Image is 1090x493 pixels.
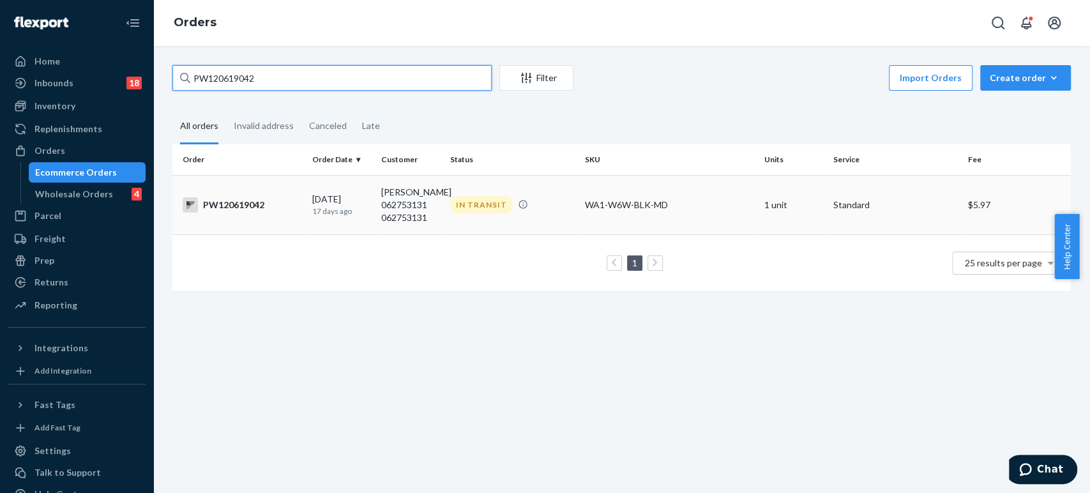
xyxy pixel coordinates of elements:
[8,462,146,483] button: Talk to Support
[381,154,440,165] div: Customer
[14,17,68,29] img: Flexport logo
[990,72,1061,84] div: Create order
[34,422,80,433] div: Add Fast Tag
[34,55,60,68] div: Home
[8,96,146,116] a: Inventory
[980,65,1071,91] button: Create order
[35,188,113,201] div: Wholesale Orders
[889,65,973,91] button: Import Orders
[8,272,146,292] a: Returns
[35,166,117,179] div: Ecommerce Orders
[1054,214,1079,279] button: Help Center
[963,144,1071,175] th: Fee
[172,65,492,91] input: Search orders
[34,144,65,157] div: Orders
[499,65,573,91] button: Filter
[362,109,380,142] div: Late
[8,206,146,226] a: Parcel
[312,193,371,216] div: [DATE]
[34,466,101,479] div: Talk to Support
[34,123,102,135] div: Replenishments
[183,197,302,213] div: PW120619042
[8,250,146,271] a: Prep
[985,10,1011,36] button: Open Search Box
[8,395,146,415] button: Fast Tags
[630,257,640,268] a: Page 1 is your current page
[174,15,216,29] a: Orders
[1013,10,1039,36] button: Open notifications
[1009,455,1077,487] iframe: Opens a widget where you can chat to one of our agents
[833,199,958,211] p: Standard
[34,342,88,354] div: Integrations
[120,10,146,36] button: Close Navigation
[309,109,347,142] div: Canceled
[312,206,371,216] p: 17 days ago
[828,144,963,175] th: Service
[29,162,146,183] a: Ecommerce Orders
[172,144,307,175] th: Order
[8,119,146,139] a: Replenishments
[759,144,828,175] th: Units
[450,196,513,213] div: IN TRANSIT
[34,365,91,376] div: Add Integration
[8,441,146,461] a: Settings
[759,175,828,234] td: 1 unit
[34,232,66,245] div: Freight
[34,254,54,267] div: Prep
[34,444,71,457] div: Settings
[29,184,146,204] a: Wholesale Orders4
[445,144,580,175] th: Status
[234,109,294,142] div: Invalid address
[585,199,754,211] div: WA1-W6W-BLK-MD
[163,4,227,42] ol: breadcrumbs
[963,175,1071,234] td: $5.97
[500,72,573,84] div: Filter
[8,295,146,315] a: Reporting
[34,100,75,112] div: Inventory
[34,77,73,89] div: Inbounds
[8,140,146,161] a: Orders
[580,144,759,175] th: SKU
[8,363,146,379] a: Add Integration
[34,209,61,222] div: Parcel
[34,276,68,289] div: Returns
[1041,10,1067,36] button: Open account menu
[132,188,142,201] div: 4
[180,109,218,144] div: All orders
[376,175,445,234] td: [PERSON_NAME] 062753131 062753131
[8,420,146,436] a: Add Fast Tag
[34,299,77,312] div: Reporting
[8,229,146,249] a: Freight
[307,144,376,175] th: Order Date
[965,257,1042,268] span: 25 results per page
[8,73,146,93] a: Inbounds18
[8,338,146,358] button: Integrations
[8,51,146,72] a: Home
[126,77,142,89] div: 18
[34,398,75,411] div: Fast Tags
